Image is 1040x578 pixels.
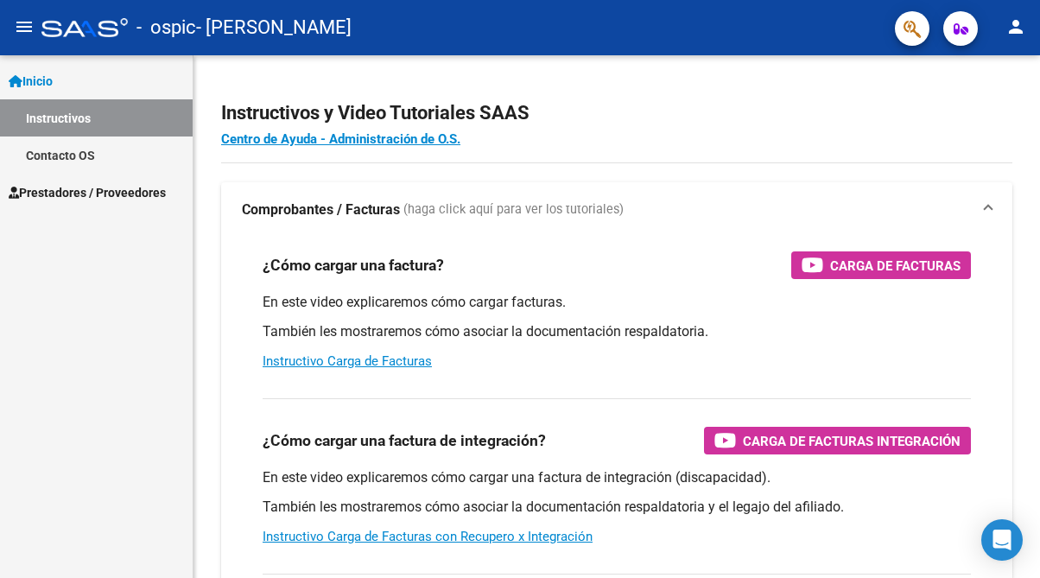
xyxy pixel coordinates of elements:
strong: Comprobantes / Facturas [242,200,400,219]
h3: ¿Cómo cargar una factura de integración? [263,429,546,453]
mat-icon: person [1005,16,1026,37]
button: Carga de Facturas Integración [704,427,971,454]
mat-icon: menu [14,16,35,37]
span: - [PERSON_NAME] [196,9,352,47]
h2: Instructivos y Video Tutoriales SAAS [221,97,1012,130]
span: (haga click aquí para ver los tutoriales) [403,200,624,219]
p: También les mostraremos cómo asociar la documentación respaldatoria. [263,322,971,341]
span: Prestadores / Proveedores [9,183,166,202]
a: Instructivo Carga de Facturas con Recupero x Integración [263,529,593,544]
span: Carga de Facturas [830,255,961,276]
div: Open Intercom Messenger [981,519,1023,561]
a: Centro de Ayuda - Administración de O.S. [221,131,460,147]
p: En este video explicaremos cómo cargar una factura de integración (discapacidad). [263,468,971,487]
span: Inicio [9,72,53,91]
button: Carga de Facturas [791,251,971,279]
h3: ¿Cómo cargar una factura? [263,253,444,277]
span: Carga de Facturas Integración [743,430,961,452]
a: Instructivo Carga de Facturas [263,353,432,369]
span: - ospic [136,9,196,47]
mat-expansion-panel-header: Comprobantes / Facturas (haga click aquí para ver los tutoriales) [221,182,1012,238]
p: También les mostraremos cómo asociar la documentación respaldatoria y el legajo del afiliado. [263,498,971,517]
p: En este video explicaremos cómo cargar facturas. [263,293,971,312]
